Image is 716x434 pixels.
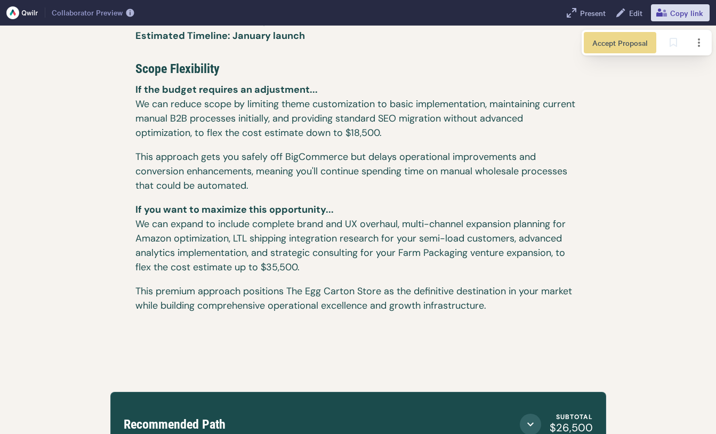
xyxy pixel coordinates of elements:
span: Estimated Investment: $26,500 [135,15,285,28]
span: Recommended Path [124,417,226,432]
span: Accept Proposal [592,37,648,49]
span: If you want to maximize this opportunity... [135,203,334,216]
button: More info [124,6,136,19]
button: Copy link [651,4,710,21]
img: Qwilr logo [6,6,38,19]
p: This approach gets you safely off BigCommerce but delays operational improvements and conversion ... [135,150,581,203]
span: Collaborator Preview [52,8,123,18]
span: Edit [627,9,642,17]
span: If the budget requires an adjustment... [135,83,318,96]
p: We can reduce scope by limiting theme customization to basic implementation, maintaining current ... [135,83,581,150]
span: Present [578,9,606,17]
span: Copy link [670,9,703,17]
span: Estimated Timeline: January launch [135,29,305,42]
button: Accept Proposal [584,32,656,53]
button: Page options [688,32,710,53]
span: Scope Flexibility [135,61,220,76]
button: Present [561,4,610,21]
p: This premium approach positions The Egg Carton Store as the definitive destination in your market... [135,284,581,323]
div: Subtotal [556,414,593,420]
button: Qwilr logo [2,4,43,21]
a: Edit [610,4,647,21]
p: We can expand to include complete brand and UX overhaul, multi-channel expansion planning for Ama... [135,203,581,284]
